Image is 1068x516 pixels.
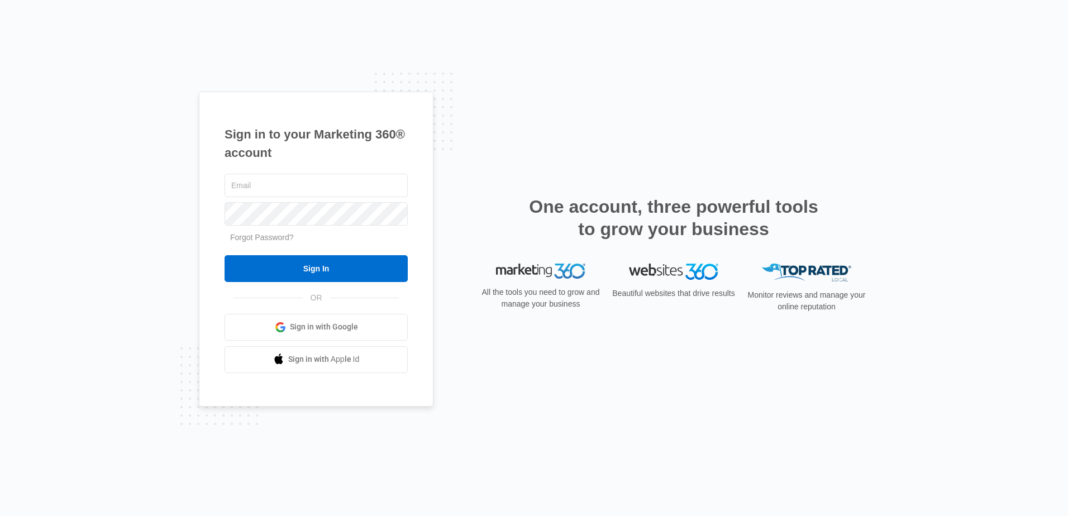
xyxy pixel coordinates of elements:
[225,125,408,162] h1: Sign in to your Marketing 360® account
[230,233,294,242] a: Forgot Password?
[478,286,603,310] p: All the tools you need to grow and manage your business
[225,174,408,197] input: Email
[611,288,736,299] p: Beautiful websites that drive results
[744,289,869,313] p: Monitor reviews and manage your online reputation
[225,346,408,373] a: Sign in with Apple Id
[225,255,408,282] input: Sign In
[629,264,718,280] img: Websites 360
[288,353,360,365] span: Sign in with Apple Id
[225,314,408,341] a: Sign in with Google
[526,195,822,240] h2: One account, three powerful tools to grow your business
[290,321,358,333] span: Sign in with Google
[496,264,585,279] img: Marketing 360
[303,292,330,304] span: OR
[762,264,851,282] img: Top Rated Local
